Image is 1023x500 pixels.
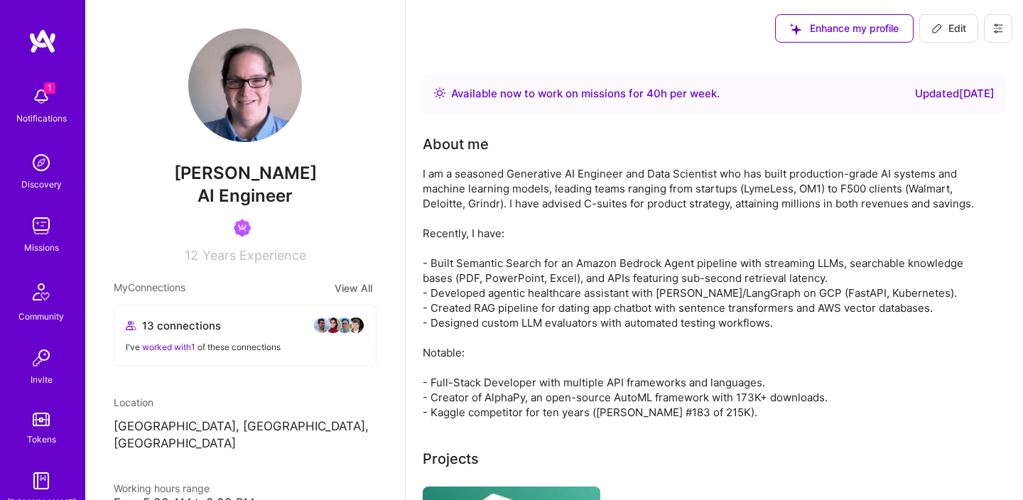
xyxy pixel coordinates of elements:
button: View All [330,280,377,296]
i: icon SuggestedTeams [790,23,801,35]
img: bell [27,82,55,111]
img: Invite [27,344,55,372]
div: Projects [423,448,479,469]
img: tokens [33,413,50,426]
img: Availability [434,87,445,99]
span: Enhance my profile [790,21,899,36]
button: Edit [919,14,978,43]
img: avatar [347,317,364,334]
img: avatar [325,317,342,334]
button: 13 connectionsavataravataravataravatarI've worked with1 of these connections [114,305,377,366]
span: 13 connections [142,318,221,333]
div: I am a seasoned Generative AI Engineer and Data Scientist who has built production-grade AI syste... [423,166,991,420]
img: Community [24,275,58,309]
span: Years Experience [202,248,306,263]
div: Invite [31,372,53,387]
img: avatar [336,317,353,334]
span: 40 [646,87,661,100]
p: [GEOGRAPHIC_DATA], [GEOGRAPHIC_DATA], [GEOGRAPHIC_DATA] [114,418,377,452]
button: Enhance my profile [775,14,914,43]
img: Been on Mission [234,219,251,237]
span: worked with 1 [142,342,195,352]
img: guide book [27,467,55,495]
div: Available now to work on missions for h per week . [451,85,720,102]
img: logo [28,28,57,54]
div: Missions [24,240,59,255]
span: 12 [185,248,198,263]
div: Location [114,395,377,410]
div: Notifications [16,111,67,126]
i: icon Collaborator [126,320,136,331]
div: Updated [DATE] [915,85,995,102]
img: discovery [27,148,55,177]
span: [PERSON_NAME] [114,163,377,184]
span: My Connections [114,280,185,296]
span: AI Engineer [197,185,293,206]
span: Edit [931,21,966,36]
div: Discovery [21,177,62,192]
div: Community [18,309,64,324]
div: Tokens [27,432,56,447]
img: avatar [313,317,330,334]
div: About me [423,134,489,155]
span: Working hours range [114,482,210,494]
span: 1 [44,82,55,94]
img: User Avatar [188,28,302,142]
img: teamwork [27,212,55,240]
div: I've of these connections [126,339,364,354]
